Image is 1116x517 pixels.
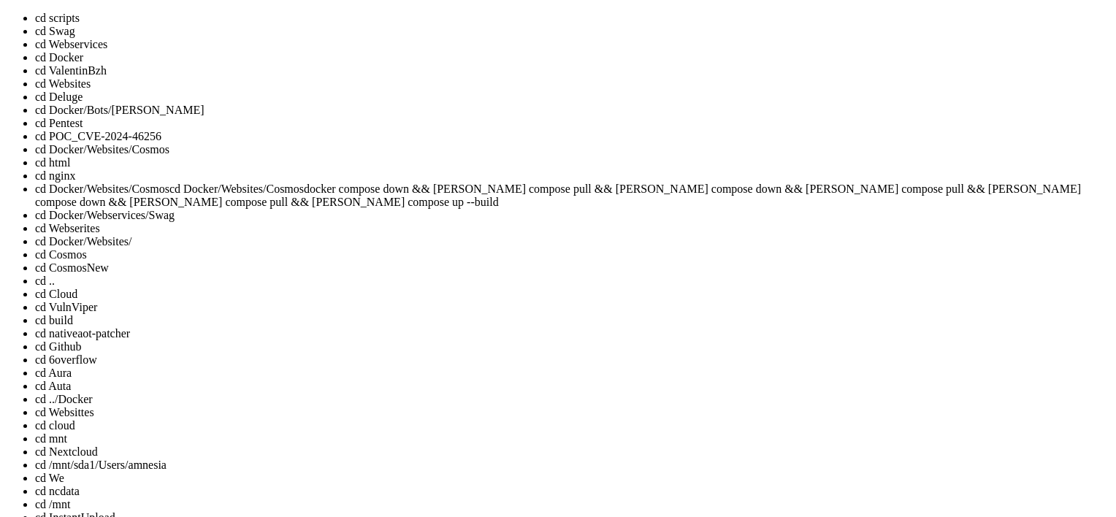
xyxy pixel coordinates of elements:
[35,419,1110,432] li: cd cloud
[35,77,1110,91] li: cd Websites
[35,38,1110,51] li: cd Webservices
[6,118,925,130] x-row: Last login: [DATE] from [TECHNICAL_ID]
[35,183,1110,209] li: cd Docker/Websites/Cosmoscd Docker/Websites/Cosmosdocker compose down && [PERSON_NAME] compose pu...
[35,64,1110,77] li: cd ValentinBzh
[6,155,12,166] span: ➜
[35,143,1110,156] li: cd Docker/Websites/Cosmos
[35,222,1110,235] li: cd Webserites
[35,340,1110,353] li: cd Github
[35,353,1110,367] li: cd 6overflow
[35,459,1110,472] li: cd /mnt/sda1/Users/amnesia
[222,142,286,154] span: Framebuffer
[35,130,1110,143] li: cd POC_CVE-2024-46256
[6,93,925,105] x-row: permitted by applicable law.
[35,314,1110,327] li: cd build
[35,51,1110,64] li: cd Docker
[421,142,462,154] span: Pentest
[35,156,1110,169] li: cd html
[35,275,1110,288] li: cd ..
[6,130,12,142] span: ➜
[590,142,602,154] span: VM
[345,142,368,154] span: Junk
[35,301,1110,314] li: cd VulnViper
[35,91,1110,104] li: cd Deluge
[35,367,1110,380] li: cd Aura
[47,142,76,154] span: Cloud
[6,6,925,18] x-row: Linux debian-server [DATE]+deb13-amd64 #1 SMP PREEMPT_DYNAMIC Debian 6.12.41-1 ([DATE]) x86_64
[6,142,35,154] span: build
[35,432,1110,445] li: cd mnt
[35,117,1110,130] li: cd Pentest
[35,445,1110,459] li: cd Nextcloud
[6,55,925,68] x-row: individual files in /usr/share/doc/*/copyright.
[35,104,1110,117] li: cd Docker/Bots/[PERSON_NAME]
[6,155,925,167] x-row: cd
[538,142,578,154] span: scripts
[35,406,1110,419] li: cd Websittes
[6,142,925,155] x-row: final_report.html
[6,31,925,43] x-row: The programs included with the Debian GNU/Linux system are free software;
[35,498,1110,511] li: cd /mnt
[6,105,925,118] x-row: You have new mail.
[35,169,1110,183] li: cd nginx
[6,43,925,55] x-row: the exact distribution terms for each program are described in the
[35,12,1110,25] li: cd scripts
[6,130,925,142] x-row: ls
[462,142,538,154] span: résultats.txt
[35,288,1110,301] li: cd Cloud
[35,393,1110,406] li: cd ../Docker
[12,155,18,166] span: ~
[35,485,1110,498] li: cd ncdata
[35,248,1110,261] li: cd Cosmos
[298,142,333,154] span: Github
[35,472,1110,485] li: cd We
[12,130,18,142] span: ~
[35,380,1110,393] li: cd Auta
[88,142,123,154] span: Docker
[35,209,1110,222] li: cd Docker/Webservices/Swag
[35,261,1110,275] li: cd CosmosNew
[55,155,61,167] div: (8, 12)
[6,80,925,93] x-row: Debian GNU/Linux comes with ABSOLUTELY NO WARRANTY, to the extent
[35,235,1110,248] li: cd Docker/Websites/
[380,142,409,154] span: myenv
[35,327,1110,340] li: cd nativeaot-patcher
[35,25,1110,38] li: cd Swag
